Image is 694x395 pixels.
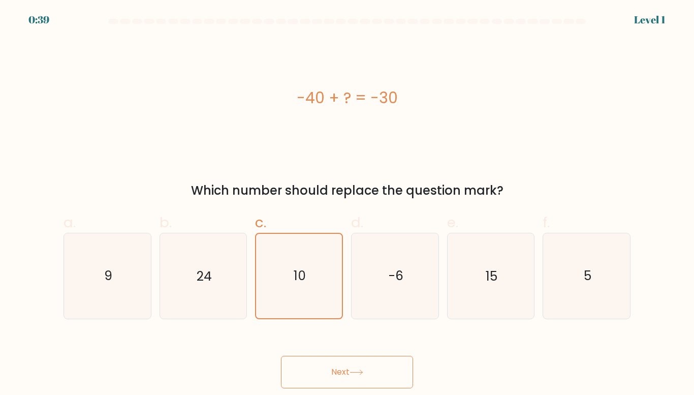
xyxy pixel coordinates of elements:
[255,212,266,232] span: c.
[294,267,306,285] text: 10
[197,267,212,285] text: 24
[543,212,550,232] span: f.
[351,212,363,232] span: d.
[28,12,49,27] div: 0:39
[486,267,497,285] text: 15
[70,181,624,200] div: Which number should replace the question mark?
[160,212,172,232] span: b.
[64,86,630,109] div: -40 + ? = -30
[634,12,666,27] div: Level 1
[584,267,591,285] text: 5
[388,267,403,285] text: -6
[64,212,76,232] span: a.
[447,212,458,232] span: e.
[104,267,112,285] text: 9
[281,356,413,388] button: Next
